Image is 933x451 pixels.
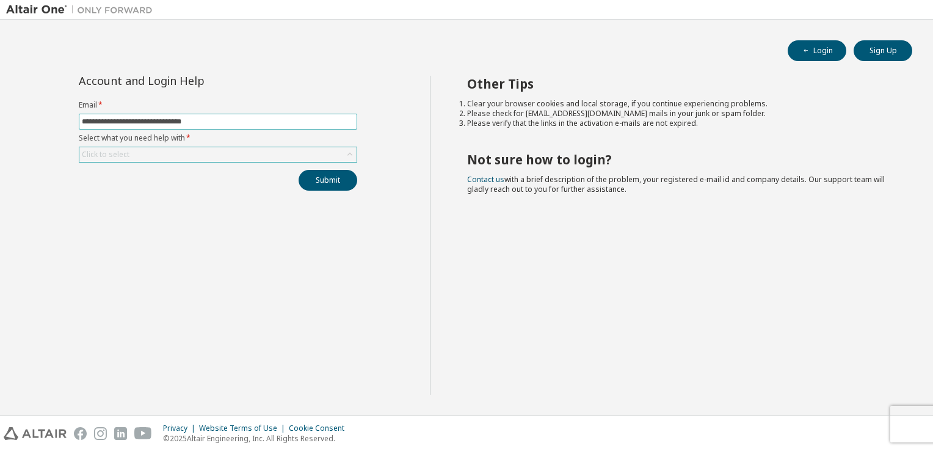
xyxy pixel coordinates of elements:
[467,174,504,185] a: Contact us
[788,40,846,61] button: Login
[163,424,199,433] div: Privacy
[467,109,891,119] li: Please check for [EMAIL_ADDRESS][DOMAIN_NAME] mails in your junk or spam folder.
[6,4,159,16] img: Altair One
[79,147,357,162] div: Click to select
[467,119,891,128] li: Please verify that the links in the activation e-mails are not expired.
[82,150,129,159] div: Click to select
[114,427,127,440] img: linkedin.svg
[467,76,891,92] h2: Other Tips
[289,424,352,433] div: Cookie Consent
[79,133,357,143] label: Select what you need help with
[163,433,352,444] p: © 2025 Altair Engineering, Inc. All Rights Reserved.
[134,427,152,440] img: youtube.svg
[467,99,891,109] li: Clear your browser cookies and local storage, if you continue experiencing problems.
[199,424,289,433] div: Website Terms of Use
[299,170,357,191] button: Submit
[4,427,67,440] img: altair_logo.svg
[854,40,912,61] button: Sign Up
[79,100,357,110] label: Email
[467,152,891,167] h2: Not sure how to login?
[74,427,87,440] img: facebook.svg
[94,427,107,440] img: instagram.svg
[79,76,302,86] div: Account and Login Help
[467,174,885,194] span: with a brief description of the problem, your registered e-mail id and company details. Our suppo...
